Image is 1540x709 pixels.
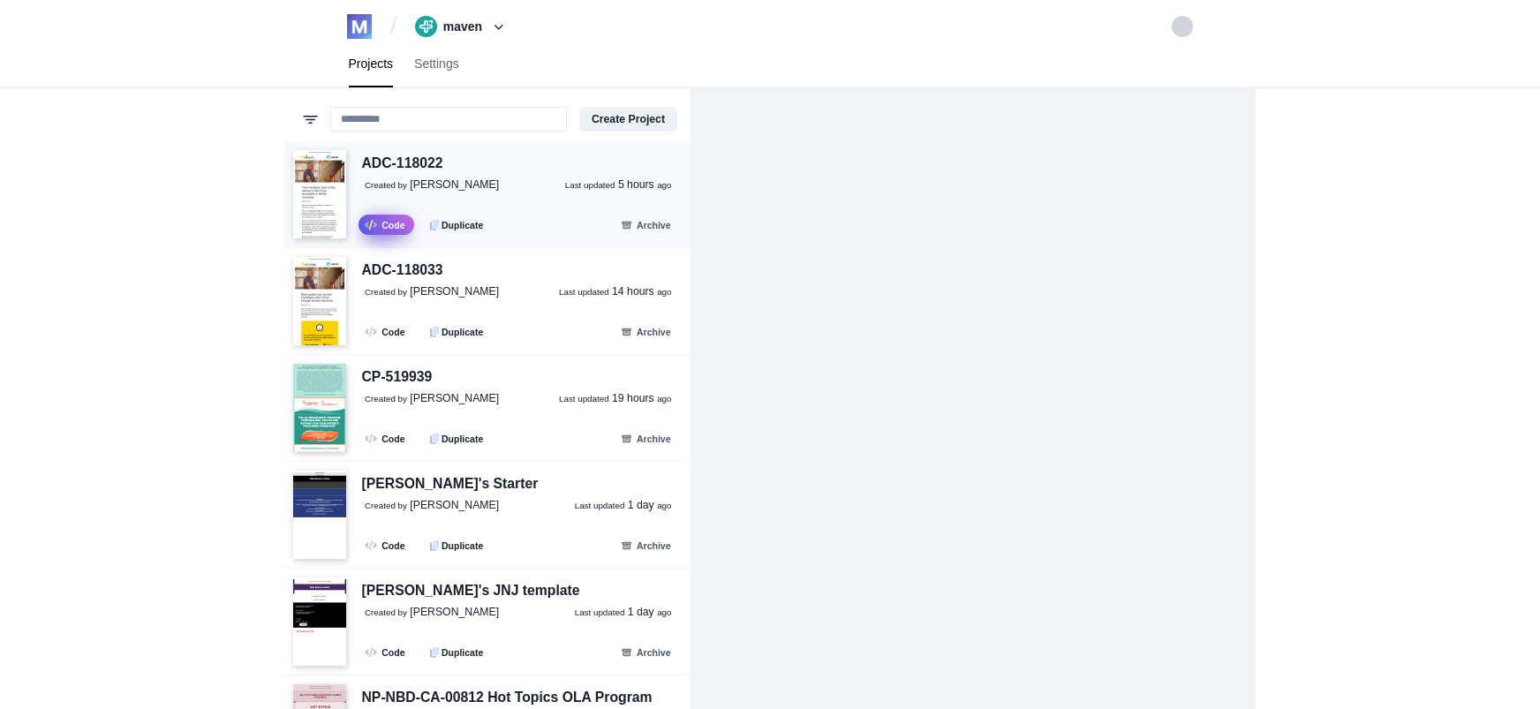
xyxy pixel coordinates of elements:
[657,394,671,404] small: ago
[410,392,499,404] span: [PERSON_NAME]
[657,607,671,617] small: ago
[338,41,404,87] a: Projects
[362,366,433,388] div: CP-519939
[347,14,372,39] img: logo
[362,580,580,602] div: [PERSON_NAME]'s JNJ template
[365,287,407,297] small: Created by
[362,260,443,282] div: ADC-118033
[657,287,671,297] small: ago
[559,287,609,297] small: Last updated
[420,428,493,449] button: Duplicate
[410,606,499,618] span: [PERSON_NAME]
[410,285,499,298] span: [PERSON_NAME]
[559,284,672,300] a: Last updated 14 hours ago
[420,535,493,555] button: Duplicate
[420,215,493,235] button: Duplicate
[362,473,539,495] div: [PERSON_NAME]'s Starter
[410,499,499,511] span: [PERSON_NAME]
[359,215,414,235] a: Code
[575,501,625,510] small: Last updated
[575,605,672,621] a: Last updated 1 day ago
[409,12,516,41] button: maven
[420,321,493,342] button: Duplicate
[365,394,407,404] small: Created by
[657,180,671,190] small: ago
[611,215,681,235] button: Archive
[611,321,681,342] button: Archive
[359,428,414,449] a: Code
[575,607,625,617] small: Last updated
[365,607,407,617] small: Created by
[565,177,672,193] a: Last updated 5 hours ago
[559,391,672,407] a: Last updated 19 hours ago
[359,642,414,662] a: Code
[410,178,499,191] span: [PERSON_NAME]
[404,41,470,87] a: Settings
[611,535,681,555] button: Archive
[657,501,671,510] small: ago
[359,535,414,555] a: Code
[611,642,681,662] button: Archive
[611,428,681,449] button: Archive
[365,180,407,190] small: Created by
[362,153,443,175] div: ADC-118022
[579,107,677,132] button: Create Project
[390,12,396,41] span: /
[420,642,493,662] button: Duplicate
[575,498,672,514] a: Last updated 1 day ago
[365,501,407,510] small: Created by
[565,180,615,190] small: Last updated
[559,394,609,404] small: Last updated
[359,321,414,342] a: Code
